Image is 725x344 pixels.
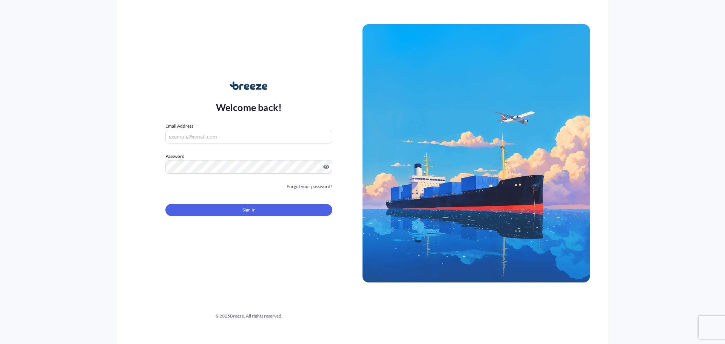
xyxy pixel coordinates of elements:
label: Email Address [165,122,193,130]
label: Password [165,153,332,160]
div: © 2025 Breeze. All rights reserved. [135,312,362,320]
button: Show password [323,164,329,170]
a: Forgot your password? [287,183,332,190]
span: Sign In [242,206,256,214]
p: Welcome back! [216,101,282,113]
button: Sign In [165,204,332,216]
img: Ship illustration [362,24,590,282]
input: example@gmail.com [165,130,332,143]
